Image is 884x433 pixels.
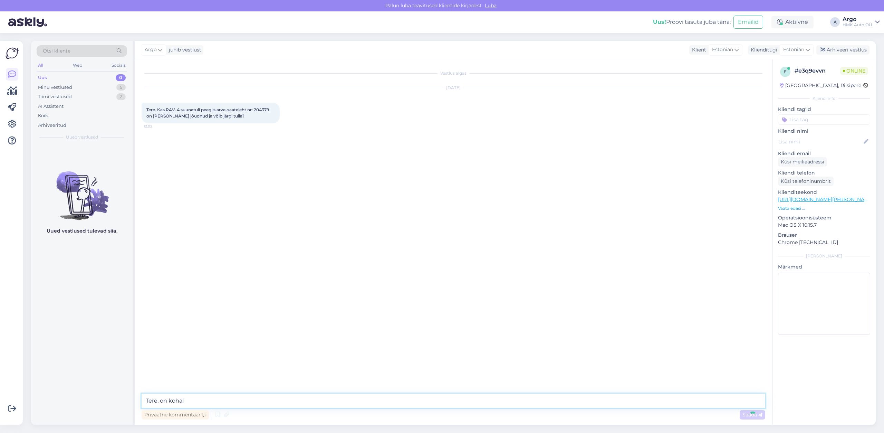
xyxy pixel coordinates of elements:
p: Vaata edasi ... [778,205,870,211]
div: A [830,17,840,27]
input: Lisa tag [778,114,870,125]
span: 12:02 [144,124,170,129]
div: Kõik [38,112,48,119]
p: Klienditeekond [778,189,870,196]
img: Askly Logo [6,47,19,60]
div: 0 [116,74,126,81]
span: Estonian [712,46,733,54]
span: e [784,69,787,74]
span: Luba [483,2,499,9]
div: Proovi tasuta juba täna: [653,18,731,26]
div: # e3q9evvn [795,67,840,75]
p: Märkmed [778,263,870,271]
a: ArgoHMK Auto OÜ [843,17,880,28]
a: [URL][DOMAIN_NAME][PERSON_NAME] [778,196,873,203]
div: Küsi meiliaadressi [778,157,827,167]
button: Emailid [733,16,763,29]
div: [GEOGRAPHIC_DATA], Riisipere [780,82,861,89]
div: Web [71,61,84,70]
div: Vestlus algas [142,70,765,76]
span: Estonian [783,46,804,54]
div: Küsi telefoninumbrit [778,177,834,186]
input: Lisa nimi [778,138,862,145]
div: Klient [689,46,706,54]
div: Minu vestlused [38,84,72,91]
p: Kliendi telefon [778,169,870,177]
div: [DATE] [142,85,765,91]
div: Arhiveeritud [38,122,66,129]
p: Mac OS X 10.15.7 [778,222,870,229]
div: 2 [116,93,126,100]
div: juhib vestlust [166,46,201,54]
img: No chats [31,159,133,221]
div: Tiimi vestlused [38,93,72,100]
span: Tere. Kas RAV-4 suunatuli peeglis arve-saateleht nr: 204379 on [PERSON_NAME] jõudnud ja võib järg... [146,107,270,119]
div: Kliendi info [778,95,870,102]
p: Kliendi tag'id [778,106,870,113]
p: Uued vestlused tulevad siia. [47,227,117,235]
div: Arhiveeri vestlus [816,45,869,55]
p: Kliendi nimi [778,128,870,135]
span: Otsi kliente [43,47,70,55]
div: Uus [38,74,47,81]
span: Online [840,67,868,75]
b: Uus! [653,19,666,25]
div: All [37,61,45,70]
span: Argo [145,46,157,54]
div: [PERSON_NAME] [778,253,870,259]
p: Chrome [TECHNICAL_ID] [778,239,870,246]
span: Uued vestlused [66,134,98,140]
p: Kliendi email [778,150,870,157]
div: AI Assistent [38,103,64,110]
div: HMK Auto OÜ [843,22,872,28]
div: 5 [116,84,126,91]
p: Operatsioonisüsteem [778,214,870,222]
div: Aktiivne [771,16,814,28]
div: Socials [110,61,127,70]
p: Brauser [778,232,870,239]
div: Argo [843,17,872,22]
div: Klienditugi [748,46,777,54]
